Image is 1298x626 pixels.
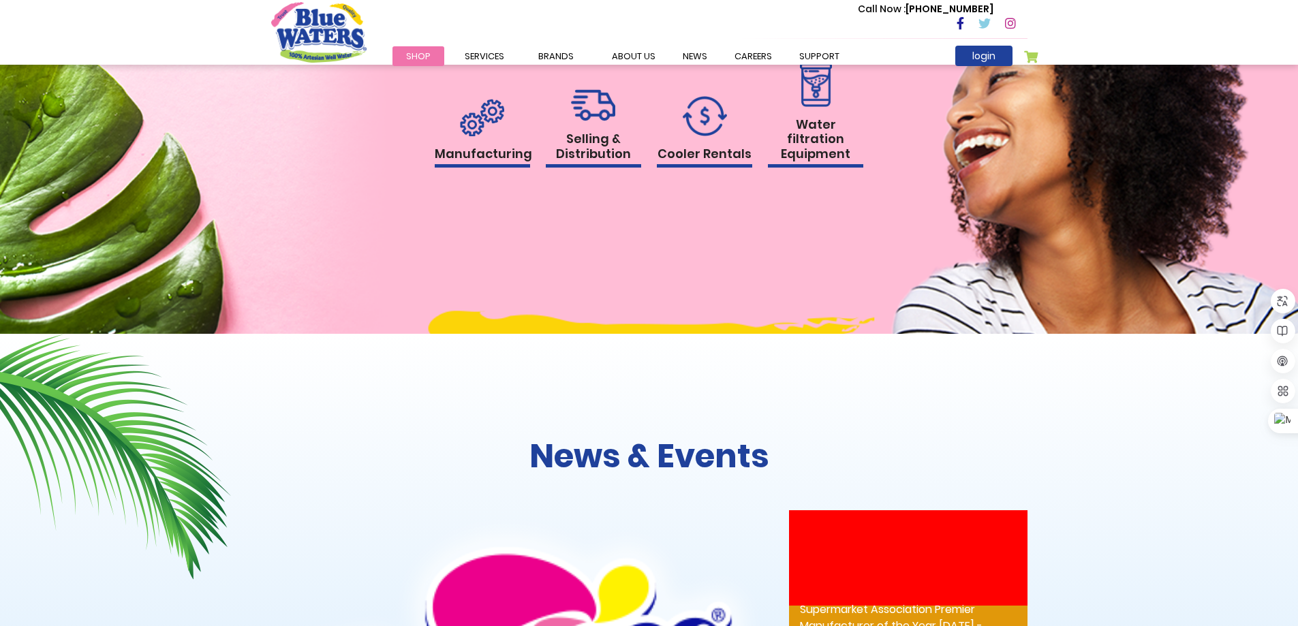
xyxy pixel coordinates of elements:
span: Services [465,50,504,63]
p: [PHONE_NUMBER] [858,2,993,16]
img: rental [796,63,835,107]
span: Brands [538,50,574,63]
img: rental [460,99,504,136]
a: store logo [271,2,367,62]
img: rental [571,89,615,121]
a: Selling & Distribution [546,89,641,168]
a: News [669,46,721,66]
a: support [786,46,853,66]
h1: Cooler Rentals [657,146,752,168]
span: Shop [406,50,431,63]
span: Call Now : [858,2,906,16]
a: Water filtration Equipment [768,63,863,168]
a: careers [721,46,786,66]
a: about us [598,46,669,66]
a: login [955,46,1013,66]
a: Manufacturing [435,99,530,168]
img: rental [683,96,727,136]
h2: News & Events [271,437,1027,476]
h1: Selling & Distribution [546,131,641,168]
h1: Water filtration Equipment [768,117,863,168]
h1: Manufacturing [435,146,530,168]
a: Cooler Rentals [657,96,752,168]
